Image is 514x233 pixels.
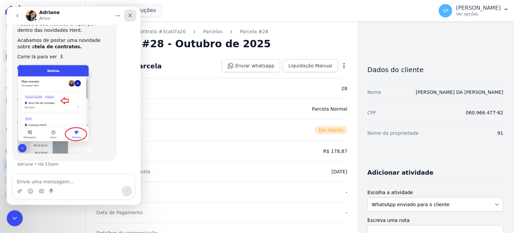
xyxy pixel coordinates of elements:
dt: CPF [367,109,376,116]
dt: Nome da propriedade [367,130,419,136]
span: Liquidação Manual [288,62,332,69]
button: Selecionador de GIF [32,182,37,187]
a: Conta Hent [3,173,83,186]
a: Contratos [3,35,83,48]
button: Início [105,3,117,15]
a: Parcelas [3,50,83,63]
button: Enviar uma mensagem [115,179,125,190]
button: SP [PERSON_NAME] Ver opções [433,1,514,20]
h3: Dados do cliente [367,66,503,74]
span: SP [442,8,448,13]
a: Enviar whatsapp [222,59,280,72]
a: Contrato #3ca07a20 [137,28,186,35]
a: Liquidação Manual [283,59,338,72]
a: [PERSON_NAME] DA [PERSON_NAME] [416,90,503,95]
dt: Data de Pagamento [96,209,143,216]
a: Parcela #28 [240,28,268,35]
textarea: Envie uma mensagem... [6,168,128,179]
button: Upload do anexo [10,182,16,187]
a: Transferências [3,109,83,122]
dd: R$ 178,87 [323,148,347,155]
button: Gor Construções [96,4,162,17]
iframe: Intercom live chat [7,210,23,226]
div: Fechar [117,3,130,15]
b: tela de contratos. [28,37,75,43]
label: Escolha a atividade [367,189,503,196]
div: Plataformas [5,148,80,156]
p: [PERSON_NAME] [456,5,501,11]
dd: 91 [497,130,503,136]
nav: Breadcrumb [96,28,347,35]
a: Clientes [3,79,83,93]
a: Parcelas [203,28,223,35]
dt: Nome [367,89,381,96]
a: Lotes [3,64,83,78]
dd: [DATE] [331,168,347,175]
p: Ativo [32,8,44,15]
dd: 28 [341,85,347,92]
h3: Adicionar atividade [367,169,433,177]
iframe: Intercom live chat [7,7,141,205]
div: Adriane • Há 53sem [11,156,52,160]
dd: - [346,189,347,195]
p: Ver opções [456,11,501,17]
a: Recebíveis [3,158,83,172]
dd: Parcela Normal [312,106,347,112]
a: Visão Geral [3,20,83,34]
div: Acabamos de postar uma novidade sobre a [11,31,104,44]
div: Corre lá para ver 🏃🏼‍♀️ [11,47,104,54]
button: Start recording [42,182,48,187]
button: Selecionador de Emoji [21,182,26,187]
a: Minha Carteira [3,94,83,107]
dd: 060.966.477-82 [466,109,503,116]
label: Escreva uma nota [367,217,503,224]
h2: Parcela #28 - Outubro de 2025 [96,38,271,50]
dd: - [346,209,347,216]
span: Em Aberto [315,126,347,134]
a: Negativação [3,123,83,137]
div: Acesse a aba Noticias e fique por dentro das novidades Hent. [11,14,104,27]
